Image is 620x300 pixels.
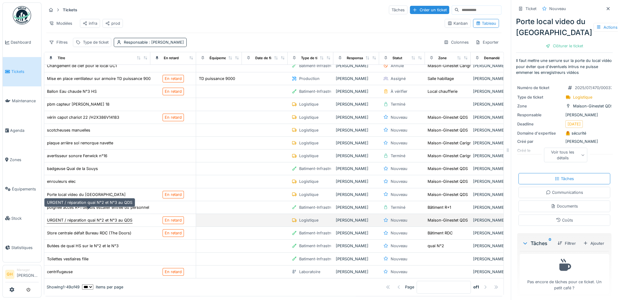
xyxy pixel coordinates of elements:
div: Nouveau [391,243,407,249]
div: Batiment-Infrastructure [299,63,342,69]
div: En retard [165,269,182,275]
div: Responsable [347,56,368,61]
div: Logistique [299,192,318,197]
div: [PERSON_NAME] [473,114,514,120]
div: Nouveau [549,6,566,12]
div: Exporter [473,38,501,47]
div: Logistique [299,127,318,133]
span: Agenda [10,128,39,133]
div: Logistique [299,101,318,107]
a: Zones [3,145,41,174]
div: quai N°2 [428,243,444,249]
div: [PERSON_NAME] [473,89,514,94]
sup: 0 [549,240,551,247]
div: infra [83,20,97,26]
div: Terminé [391,204,405,210]
div: Tâches [555,176,574,182]
span: Stock [11,215,39,221]
div: [PERSON_NAME] [473,179,514,184]
div: En retard [165,76,182,81]
div: Colonnes [441,38,471,47]
div: [PERSON_NAME] [473,127,514,133]
span: Statistiques [11,245,39,251]
div: [PERSON_NAME] [473,153,514,159]
a: Statistiques [3,233,41,262]
div: Responsable [124,39,184,45]
div: Modèles [46,19,75,28]
div: Ballon Eau chaude N°3 HS [47,89,97,94]
div: [PERSON_NAME] [473,230,514,236]
div: Kanban [447,20,468,26]
div: Nouveau [391,127,407,133]
div: Nouveau [391,256,407,262]
div: badgeuse Quai de la Souys [47,166,98,172]
div: [PERSON_NAME] [473,243,514,249]
div: Batiment-Infrastructure [299,166,342,172]
a: Dashboard [3,28,41,57]
div: Tâches [522,240,553,247]
div: Demandé par [484,56,506,61]
a: Agenda [3,116,41,145]
p: Il faut mettre une serrure sur la porte du local vidéo pour éviter que d'éventuels intrus ne puis... [516,58,613,75]
div: Page [405,284,414,290]
div: Équipement [210,56,230,61]
div: prod [105,20,120,26]
div: Logistique [299,179,318,184]
div: [PERSON_NAME] [336,166,377,172]
li: [PERSON_NAME] [17,268,39,281]
div: En retard [165,89,182,94]
div: [PERSON_NAME] [517,112,611,118]
div: pbm capteur [PERSON_NAME] 18 [47,101,109,107]
div: Filtres [46,38,70,47]
div: Créé par [517,139,563,144]
span: Maintenance [12,98,39,104]
div: 🦺 sécurité [517,130,611,136]
div: [PERSON_NAME] [473,256,514,262]
div: Maison-Ginestet QDS [428,114,468,120]
div: [PERSON_NAME] [336,204,377,210]
div: [PERSON_NAME] [336,269,377,275]
div: [PERSON_NAME] [336,179,377,184]
div: Domaine d'expertise [517,130,563,136]
div: Butées de quai HS sur le N°2 et le N°3 [47,243,119,249]
a: Stock [3,204,41,233]
div: Batiment-Infrastructure [299,89,342,94]
div: Documents [551,203,578,209]
li: GH [5,270,14,279]
a: GH Manager[PERSON_NAME] [5,268,39,282]
div: Maison-Ginestet QDS [573,103,613,109]
div: [PERSON_NAME] [336,217,377,223]
strong: Tickets [60,7,80,13]
div: Porte local video du [GEOGRAPHIC_DATA] [516,16,613,38]
div: Maison-Ginestet Carignan [428,153,476,159]
span: Tickets [11,69,39,74]
div: Date de fin prévue [255,56,286,61]
div: Store centrale défait Bureau RDC (The Doors) [47,230,131,236]
div: [PERSON_NAME] [473,166,514,172]
div: Voir tous les détails [544,148,587,162]
div: Tâches [389,5,407,14]
span: : [PERSON_NAME] [148,40,184,45]
div: Changement de clef pour le local GC1 [47,63,117,69]
div: [PERSON_NAME] [336,230,377,236]
div: [PERSON_NAME] [336,127,377,133]
div: Zone [438,56,447,61]
div: Zone [517,103,563,109]
div: Logistique [573,94,592,100]
div: Mise en place ventilateur sur armoire TD puissance 9000 [47,76,153,81]
div: TD puissance 9000 [199,76,235,81]
span: Équipements [12,186,39,192]
div: Nouveau [391,230,407,236]
div: [PERSON_NAME] [473,76,514,81]
div: Ajouter [581,239,607,248]
div: Salle habillage [428,76,454,81]
div: Communications [546,190,583,195]
div: [PERSON_NAME] [336,63,377,69]
div: Porte local video du [GEOGRAPHIC_DATA] [47,192,126,197]
div: En retard [165,114,182,120]
div: Toilettes vestiaires fille [47,256,88,262]
div: Maison-Ginestet QDS [428,127,468,133]
div: Showing 1 - 49 of 49 [47,284,80,290]
div: Logistique [299,140,318,146]
div: Tableau [476,20,496,26]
